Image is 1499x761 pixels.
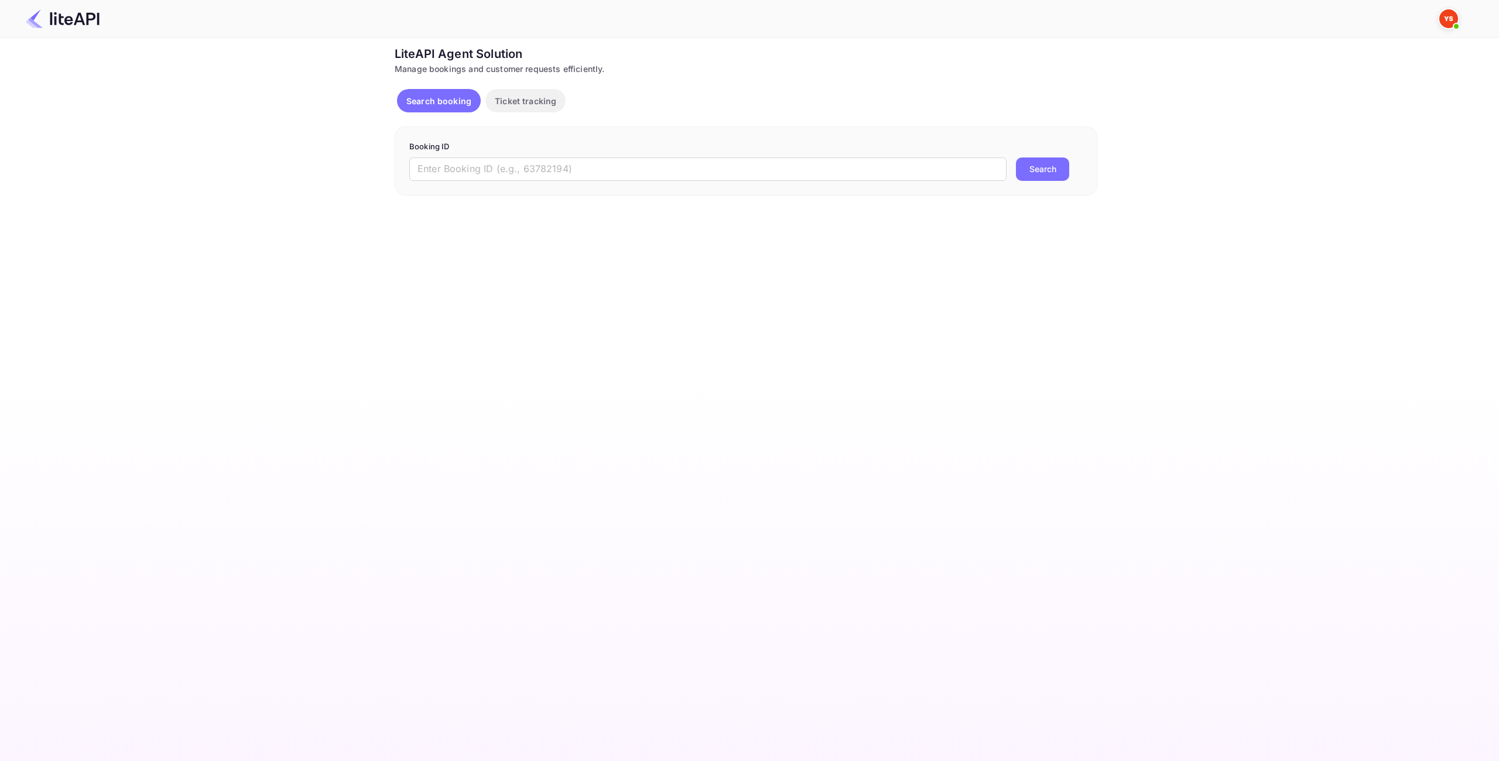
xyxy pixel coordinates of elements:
[26,9,100,28] img: LiteAPI Logo
[495,95,556,107] p: Ticket tracking
[409,141,1083,153] p: Booking ID
[395,63,1097,75] div: Manage bookings and customer requests efficiently.
[409,157,1007,181] input: Enter Booking ID (e.g., 63782194)
[406,95,471,107] p: Search booking
[395,45,1097,63] div: LiteAPI Agent Solution
[1439,9,1458,28] img: Yandex Support
[1016,157,1069,181] button: Search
